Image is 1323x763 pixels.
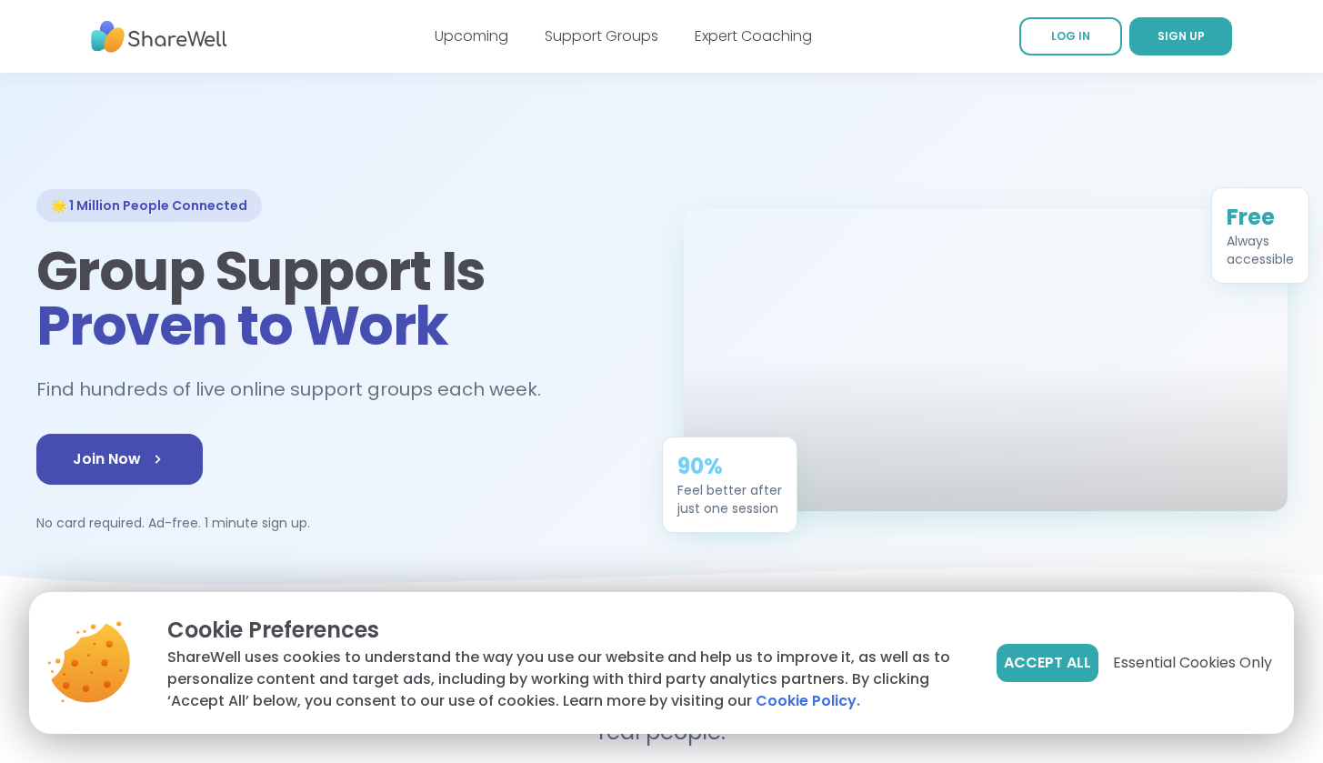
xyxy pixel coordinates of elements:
[1004,652,1091,674] span: Accept All
[677,481,782,517] div: Feel better after just one session
[545,25,658,46] a: Support Groups
[36,244,640,353] h1: Group Support Is
[435,25,508,46] a: Upcoming
[695,25,812,46] a: Expert Coaching
[677,452,782,481] div: 90%
[1019,17,1122,55] a: LOG IN
[36,375,560,405] h2: Find hundreds of live online support groups each week.
[167,614,967,647] p: Cookie Preferences
[1051,28,1090,44] span: LOG IN
[1227,232,1294,268] div: Always accessible
[997,644,1098,682] button: Accept All
[167,647,967,712] p: ShareWell uses cookies to understand the way you use our website and help us to improve it, as we...
[36,287,448,364] span: Proven to Work
[1158,28,1205,44] span: SIGN UP
[36,434,203,485] a: Join Now
[1113,652,1272,674] span: Essential Cookies Only
[73,448,166,470] span: Join Now
[36,189,262,222] div: 🌟 1 Million People Connected
[1129,17,1232,55] a: SIGN UP
[756,690,860,712] a: Cookie Policy.
[91,12,227,62] img: ShareWell Nav Logo
[36,514,640,532] p: No card required. Ad-free. 1 minute sign up.
[1227,203,1294,232] div: Free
